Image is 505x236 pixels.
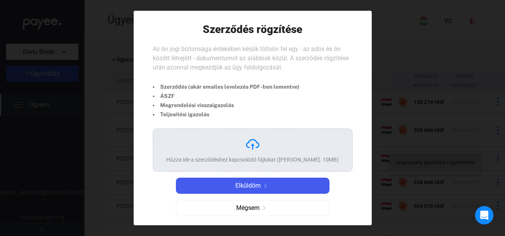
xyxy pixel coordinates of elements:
div: Open Intercom Messenger [475,206,493,224]
div: Húzza ide a szerződéshez kapcsolódó fájlokat ([PERSON_NAME]. 10MB) [166,156,339,163]
h1: Szerződés rögzítése [203,23,302,36]
li: Szerződés (akár emailes levelezés PDF-ben lementve) [153,82,300,91]
button: Mégsemarrow-right-grey [176,200,329,216]
li: ÁSZF [153,91,300,101]
img: arrow-right-white [261,184,270,188]
img: arrow-right-grey [260,206,269,210]
li: Megrendelési visszaigazolás [153,101,300,110]
span: Elküldöm [235,181,261,190]
button: Elküldömarrow-right-white [176,178,329,194]
span: Az ön jogi biztonsága érdekében kérjük töltsön fel egy - az adós és ön között létrejött - dokumen... [153,45,349,71]
li: Teljesítési igazolás [153,110,300,119]
img: upload-cloud [245,137,260,152]
span: Mégsem [236,203,260,213]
